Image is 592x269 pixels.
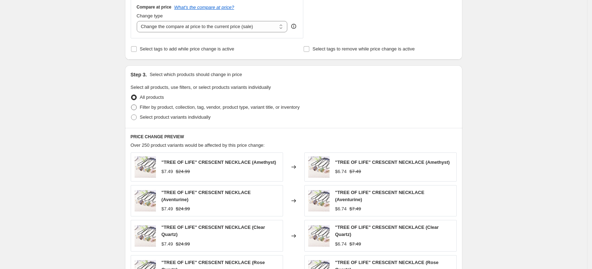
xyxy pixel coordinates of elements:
strike: $7.49 [349,168,361,175]
div: $7.49 [162,241,173,248]
strike: $24.99 [176,205,190,212]
span: Change type [137,13,163,18]
div: $6.74 [335,168,347,175]
span: "TREE OF LIFE" CRESCENT NECKLACE (Clear Quartz) [162,225,265,237]
img: product-image-1527200860_1080x_699e67f4-8337-420a-ac56-c22ff5889f84_80x.jpg [308,225,330,247]
h2: Step 3. [131,71,147,78]
img: product-image-1527200860_1080x_699e67f4-8337-420a-ac56-c22ff5889f84_80x.jpg [308,156,330,178]
strike: $7.49 [349,205,361,212]
strike: $24.99 [176,168,190,175]
span: Select tags to add while price change is active [140,46,234,52]
button: What's the compare at price? [174,5,234,10]
span: All products [140,95,164,100]
div: $7.49 [162,205,173,212]
strike: $24.99 [176,241,190,248]
span: "TREE OF LIFE" CRESCENT NECKLACE (Amethyst) [335,160,450,165]
div: $6.74 [335,241,347,248]
img: product-image-1527200860_1080x_699e67f4-8337-420a-ac56-c22ff5889f84_80x.jpg [135,190,156,211]
span: Select all products, use filters, or select products variants individually [131,85,271,90]
span: "TREE OF LIFE" CRESCENT NECKLACE (Amethyst) [162,160,276,165]
span: Filter by product, collection, tag, vendor, product type, variant title, or inventory [140,104,300,110]
h3: Compare at price [137,4,172,10]
span: "TREE OF LIFE" CRESCENT NECKLACE (Aventurine) [335,190,424,202]
h6: PRICE CHANGE PREVIEW [131,134,457,140]
div: help [290,23,297,30]
div: $7.49 [162,168,173,175]
span: Select tags to remove while price change is active [313,46,415,52]
span: Select product variants individually [140,114,211,120]
span: Over 250 product variants would be affected by this price change: [131,142,265,148]
span: "TREE OF LIFE" CRESCENT NECKLACE (Aventurine) [162,190,251,202]
img: product-image-1527200860_1080x_699e67f4-8337-420a-ac56-c22ff5889f84_80x.jpg [135,225,156,247]
img: product-image-1527200860_1080x_699e67f4-8337-420a-ac56-c22ff5889f84_80x.jpg [135,156,156,178]
span: "TREE OF LIFE" CRESCENT NECKLACE (Clear Quartz) [335,225,439,237]
img: product-image-1527200860_1080x_699e67f4-8337-420a-ac56-c22ff5889f84_80x.jpg [308,190,330,211]
div: $6.74 [335,205,347,212]
p: Select which products should change in price [150,71,242,78]
strike: $7.49 [349,241,361,248]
